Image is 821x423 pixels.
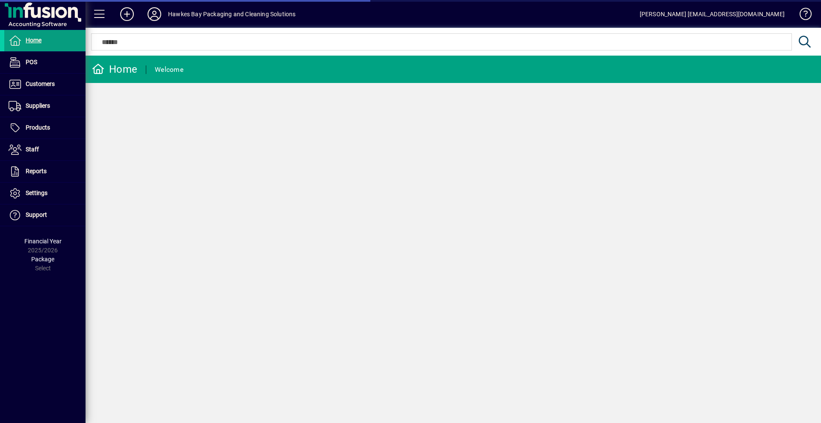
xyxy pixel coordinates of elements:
[26,80,55,87] span: Customers
[640,7,785,21] div: [PERSON_NAME] [EMAIL_ADDRESS][DOMAIN_NAME]
[4,52,86,73] a: POS
[4,74,86,95] a: Customers
[26,37,41,44] span: Home
[26,168,47,175] span: Reports
[26,124,50,131] span: Products
[4,183,86,204] a: Settings
[26,102,50,109] span: Suppliers
[24,238,62,245] span: Financial Year
[92,62,137,76] div: Home
[4,139,86,160] a: Staff
[4,117,86,139] a: Products
[4,95,86,117] a: Suppliers
[26,146,39,153] span: Staff
[793,2,810,30] a: Knowledge Base
[26,59,37,65] span: POS
[141,6,168,22] button: Profile
[4,204,86,226] a: Support
[26,211,47,218] span: Support
[168,7,296,21] div: Hawkes Bay Packaging and Cleaning Solutions
[113,6,141,22] button: Add
[31,256,54,263] span: Package
[4,161,86,182] a: Reports
[155,63,183,77] div: Welcome
[26,189,47,196] span: Settings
